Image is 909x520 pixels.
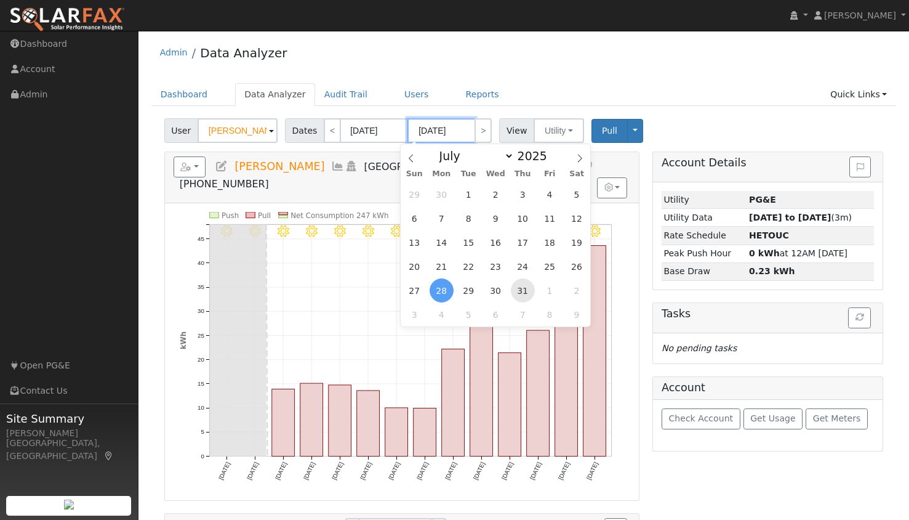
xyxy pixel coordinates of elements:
[662,156,874,169] h5: Account Details
[472,461,486,481] text: [DATE]
[470,327,493,456] rect: onclick=""
[484,230,508,254] span: July 16, 2025
[9,7,125,33] img: SolarFax
[215,160,228,173] a: Edit User (37788)
[457,230,481,254] span: July 15, 2025
[662,343,737,353] i: No pending tasks
[806,408,868,429] button: Get Meters
[6,410,132,427] span: Site Summary
[178,331,187,349] text: kWh
[258,211,271,220] text: Pull
[514,149,558,163] input: Year
[484,254,508,278] span: July 23, 2025
[306,225,318,237] i: 7/18 - Clear
[743,408,803,429] button: Get Usage
[511,182,535,206] span: July 3, 2025
[302,461,316,481] text: [DATE]
[538,254,562,278] span: July 25, 2025
[391,225,402,237] i: 7/21 - Clear
[536,170,563,178] span: Fri
[290,211,388,220] text: Net Consumption 247 kWh
[430,230,454,254] span: July 14, 2025
[475,118,492,143] a: >
[538,278,562,303] span: August 1, 2025
[529,461,543,481] text: [DATE]
[198,235,204,242] text: 45
[538,230,562,254] span: July 18, 2025
[6,427,132,440] div: [PERSON_NAME]
[430,254,454,278] span: July 21, 2025
[414,408,436,457] rect: onclick=""
[662,227,747,245] td: Rate Schedule
[430,206,454,230] span: July 7, 2025
[246,461,260,481] text: [DATE]
[848,307,871,328] button: Refresh
[330,461,345,481] text: [DATE]
[198,307,204,314] text: 30
[444,461,458,481] text: [DATE]
[555,315,578,457] rect: onclick=""
[278,225,289,237] i: 7/17 - Clear
[749,213,852,222] span: (3m)
[402,230,426,254] span: July 13, 2025
[64,500,74,510] img: retrieve
[430,303,454,327] span: August 4, 2025
[457,83,508,106] a: Reports
[401,170,428,178] span: Sun
[402,278,426,303] span: July 27, 2025
[749,266,795,276] strong: 0.23 kWh
[201,429,204,436] text: 5
[662,408,740,429] button: Check Account
[824,10,896,20] span: [PERSON_NAME]
[662,381,705,394] h5: Account
[511,278,535,303] span: July 31, 2025
[385,408,408,457] rect: onclick=""
[402,303,426,327] span: August 3, 2025
[557,461,571,481] text: [DATE]
[364,161,575,173] span: [GEOGRAPHIC_DATA], [GEOGRAPHIC_DATA]
[511,254,535,278] span: July 24, 2025
[565,278,589,303] span: August 2, 2025
[589,225,601,237] i: 7/28 - Clear
[849,156,871,177] button: Issue History
[164,118,198,143] span: User
[482,170,509,178] span: Wed
[591,119,628,143] button: Pull
[345,160,358,173] a: Login As (last Never)
[602,126,617,136] span: Pull
[362,225,374,237] i: 7/20 - Clear
[750,413,795,423] span: Get Usage
[274,461,288,481] text: [DATE]
[565,206,589,230] span: July 12, 2025
[534,118,584,143] button: Utility
[315,83,377,106] a: Audit Trail
[198,259,204,266] text: 40
[484,206,508,230] span: July 9, 2025
[402,206,426,230] span: July 6, 2025
[662,245,747,262] td: Peak Push Hour
[198,118,278,143] input: Select a User
[6,437,132,463] div: [GEOGRAPHIC_DATA], [GEOGRAPHIC_DATA]
[563,170,590,178] span: Sat
[499,118,534,143] span: View
[749,195,776,205] strong: ID: 17319787, authorized: 09/23/25
[565,230,589,254] span: July 19, 2025
[538,206,562,230] span: July 11, 2025
[749,213,831,222] strong: [DATE] to [DATE]
[457,182,481,206] span: July 1, 2025
[457,254,481,278] span: July 22, 2025
[201,453,204,460] text: 0
[198,356,204,363] text: 20
[509,170,536,178] span: Thu
[395,83,438,106] a: Users
[565,303,589,327] span: August 9, 2025
[285,118,324,143] span: Dates
[331,160,345,173] a: Multi-Series Graph
[527,330,550,457] rect: onclick=""
[415,461,430,481] text: [DATE]
[499,353,521,457] rect: onclick=""
[151,83,217,106] a: Dashboard
[538,182,562,206] span: July 4, 2025
[235,83,315,106] a: Data Analyzer
[329,385,351,457] rect: onclick=""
